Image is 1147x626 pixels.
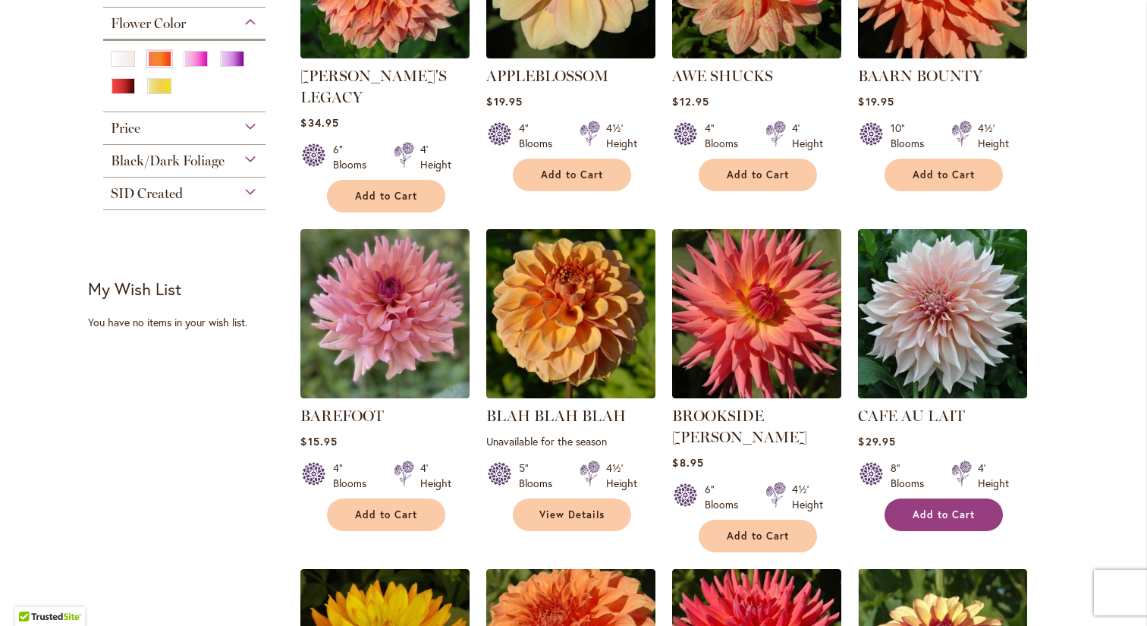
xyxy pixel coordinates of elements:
button: Add to Cart [327,180,445,212]
button: Add to Cart [699,520,817,552]
button: Add to Cart [885,499,1003,531]
a: Blah Blah Blah [486,387,655,401]
div: 4' Height [420,461,451,491]
a: AWE SHUCKS [672,47,841,61]
div: 6" Blooms [333,142,376,172]
a: AWE SHUCKS [672,67,773,85]
a: BROOKSIDE [PERSON_NAME] [672,407,807,446]
img: Blah Blah Blah [486,229,655,398]
iframe: Launch Accessibility Center [11,572,54,615]
div: 4' Height [420,142,451,172]
div: 10" Blooms [891,121,933,151]
span: Add to Cart [913,508,975,521]
a: BAARN BOUNTY [858,67,982,85]
div: 6" Blooms [705,482,747,512]
div: 4" Blooms [705,121,747,151]
div: 8" Blooms [891,461,933,491]
div: You have no items in your wish list. [88,315,291,330]
div: 4½' Height [606,461,637,491]
img: BROOKSIDE CHERI [672,229,841,398]
div: 4' Height [978,461,1009,491]
span: SID Created [111,185,183,202]
a: Baarn Bounty [858,47,1027,61]
a: Café Au Lait [858,387,1027,401]
a: BAREFOOT [300,407,384,425]
span: $34.95 [300,115,338,130]
span: $29.95 [858,434,895,448]
span: $19.95 [486,94,522,109]
strong: My Wish List [88,278,181,300]
span: Add to Cart [355,508,417,521]
span: $8.95 [672,455,703,470]
a: BLAH BLAH BLAH [486,407,626,425]
a: CAFE AU LAIT [858,407,965,425]
span: Add to Cart [355,190,417,203]
div: 4½' Height [792,482,823,512]
div: 4" Blooms [519,121,561,151]
a: View Details [513,499,631,531]
button: Add to Cart [699,159,817,191]
button: Add to Cart [513,159,631,191]
div: 5" Blooms [519,461,561,491]
p: Unavailable for the season [486,434,655,448]
a: APPLEBLOSSOM [486,67,608,85]
span: Add to Cart [541,168,603,181]
div: 4" Blooms [333,461,376,491]
span: Add to Cart [727,530,789,543]
button: Add to Cart [885,159,1003,191]
a: BAREFOOT [300,387,470,401]
span: Add to Cart [913,168,975,181]
a: APPLEBLOSSOM [486,47,655,61]
a: BROOKSIDE CHERI [672,387,841,401]
span: $19.95 [858,94,894,109]
a: Andy's Legacy [300,47,470,61]
span: Flower Color [111,15,186,32]
span: Add to Cart [727,168,789,181]
span: $15.95 [300,434,337,448]
a: [PERSON_NAME]'S LEGACY [300,67,447,106]
span: Price [111,120,140,137]
img: Café Au Lait [858,229,1027,398]
span: View Details [539,508,605,521]
img: BAREFOOT [300,229,470,398]
div: 4½' Height [606,121,637,151]
div: 4½' Height [978,121,1009,151]
button: Add to Cart [327,499,445,531]
div: 4' Height [792,121,823,151]
span: Black/Dark Foliage [111,153,225,169]
span: $12.95 [672,94,709,109]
